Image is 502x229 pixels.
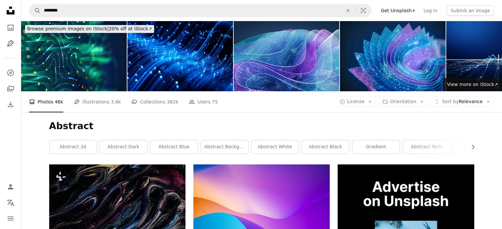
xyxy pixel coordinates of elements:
[447,5,494,16] button: Submit an image
[453,140,501,154] a: abstract art
[377,5,419,16] a: Get Unsplash+
[352,140,400,154] a: gradient
[347,99,365,104] span: License
[390,99,416,104] span: Orientation
[27,26,152,31] span: 20% off at iStock ↗
[212,98,218,105] span: 75
[100,140,147,154] a: abstract dark
[127,21,233,91] img: Waves of digital information concept - Data flow background. 3d illustration
[442,99,458,104] span: Sort by
[4,98,17,111] a: Download History
[4,196,17,209] button: Language
[27,26,109,31] span: Browse premium images on iStock |
[4,37,17,50] a: Illustrations
[419,5,441,16] a: Log in
[234,21,339,91] img: AI Coding Assistant Interface with Vibe Coding Aesthetics
[49,120,474,132] h1: Abstract
[131,91,178,112] a: Collections 382k
[151,140,198,154] a: abstract blue
[336,97,376,107] button: License
[21,21,127,91] img: Technology Background with Flowing Lines and Light Particles
[251,140,299,154] a: abstract white
[29,4,372,17] form: Find visuals sitewide
[379,97,428,107] button: Orientation
[74,91,121,112] a: Illustrations 3.6k
[189,91,218,112] a: Users 75
[442,99,483,105] span: Relevance
[340,21,446,91] img: Agentic AI Interface with Layered Data Visualization
[447,82,498,87] span: View more on iStock ↗
[4,212,17,225] button: Menu
[443,78,502,91] a: View more on iStock↗
[167,98,178,105] span: 382k
[111,98,121,105] span: 3.6k
[193,213,330,219] a: blue orange and yellow wallpaper
[201,140,248,154] a: abstract background
[4,66,17,79] a: Explore
[430,97,494,107] button: Sort byRelevance
[403,140,450,154] a: abstract tech
[4,180,17,193] a: Log in / Sign up
[29,4,41,17] button: Search Unsplash
[341,4,355,17] button: Clear
[4,82,17,95] a: Collections
[50,140,97,154] a: abstract 3d
[302,140,349,154] a: abstract black
[21,21,158,37] a: Browse premium images on iStock|20% off at iStock↗
[467,140,474,154] button: scroll list to the right
[355,4,371,17] button: Visual search
[4,21,17,34] a: Photos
